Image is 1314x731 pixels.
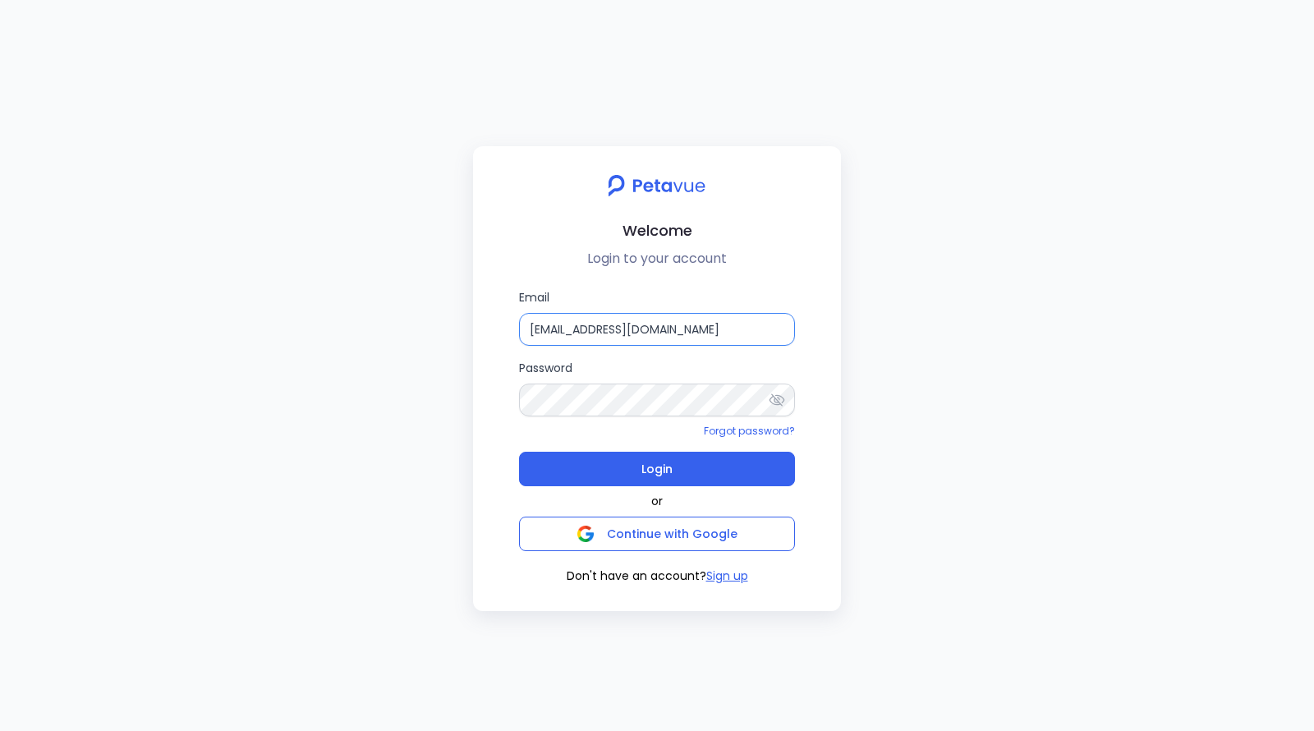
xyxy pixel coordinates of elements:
label: Password [519,359,795,416]
input: Email [519,313,795,346]
p: Login to your account [486,249,828,269]
h2: Welcome [486,218,828,242]
span: or [651,493,663,510]
input: Password [519,384,795,416]
span: Don't have an account? [567,568,706,585]
button: Sign up [706,568,748,585]
button: Continue with Google [519,517,795,551]
a: Forgot password? [704,424,795,438]
label: Email [519,288,795,346]
span: Continue with Google [607,526,737,542]
img: petavue logo [597,166,716,205]
span: Login [641,457,673,480]
button: Login [519,452,795,486]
